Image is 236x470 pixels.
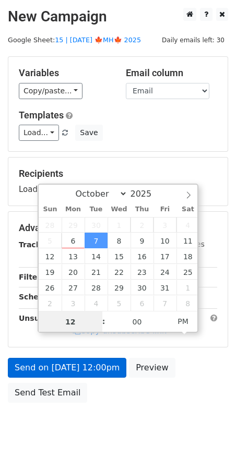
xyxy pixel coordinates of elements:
[8,358,126,378] a: Send on [DATE] 12:00pm
[108,248,131,264] span: October 15, 2025
[19,83,82,99] a: Copy/paste...
[62,264,85,280] span: October 20, 2025
[131,233,154,248] span: October 9, 2025
[154,217,176,233] span: October 3, 2025
[62,280,85,295] span: October 27, 2025
[131,264,154,280] span: October 23, 2025
[131,248,154,264] span: October 16, 2025
[85,233,108,248] span: October 7, 2025
[176,233,199,248] span: October 11, 2025
[19,110,64,120] a: Templates
[19,273,45,281] strong: Filters
[158,36,228,44] a: Daily emails left: 30
[108,295,131,311] span: November 5, 2025
[176,264,199,280] span: October 25, 2025
[154,233,176,248] span: October 10, 2025
[8,383,87,403] a: Send Test Email
[85,248,108,264] span: October 14, 2025
[129,358,175,378] a: Preview
[108,280,131,295] span: October 29, 2025
[62,217,85,233] span: September 29, 2025
[62,206,85,213] span: Mon
[158,34,228,46] span: Daily emails left: 30
[39,280,62,295] span: October 26, 2025
[19,314,70,322] strong: Unsubscribe
[85,206,108,213] span: Tue
[62,248,85,264] span: October 13, 2025
[19,125,59,141] a: Load...
[39,248,62,264] span: October 12, 2025
[105,311,169,332] input: Minute
[154,248,176,264] span: October 17, 2025
[19,293,56,301] strong: Schedule
[184,420,236,470] iframe: Chat Widget
[73,326,167,335] a: Copy unsubscribe link
[131,217,154,233] span: October 2, 2025
[154,280,176,295] span: October 31, 2025
[62,233,85,248] span: October 6, 2025
[8,8,228,26] h2: New Campaign
[108,206,131,213] span: Wed
[19,67,110,79] h5: Variables
[19,222,217,234] h5: Advanced
[39,311,102,332] input: Hour
[176,217,199,233] span: October 4, 2025
[85,264,108,280] span: October 21, 2025
[176,248,199,264] span: October 18, 2025
[108,264,131,280] span: October 22, 2025
[39,233,62,248] span: October 5, 2025
[19,240,54,249] strong: Tracking
[176,295,199,311] span: November 8, 2025
[131,206,154,213] span: Thu
[154,206,176,213] span: Fri
[19,168,217,195] div: Loading...
[131,280,154,295] span: October 30, 2025
[127,189,165,199] input: Year
[39,264,62,280] span: October 19, 2025
[108,233,131,248] span: October 8, 2025
[126,67,217,79] h5: Email column
[62,295,85,311] span: November 3, 2025
[8,36,141,44] small: Google Sheet:
[169,311,197,332] span: Click to toggle
[55,36,141,44] a: 15 | [DATE] 🍁MH🍁 2025
[39,217,62,233] span: September 28, 2025
[39,295,62,311] span: November 2, 2025
[176,206,199,213] span: Sat
[176,280,199,295] span: November 1, 2025
[102,311,105,332] span: :
[39,206,62,213] span: Sun
[19,168,217,179] h5: Recipients
[163,239,204,250] label: UTM Codes
[154,295,176,311] span: November 7, 2025
[85,217,108,233] span: September 30, 2025
[85,280,108,295] span: October 28, 2025
[154,264,176,280] span: October 24, 2025
[131,295,154,311] span: November 6, 2025
[75,125,102,141] button: Save
[108,217,131,233] span: October 1, 2025
[85,295,108,311] span: November 4, 2025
